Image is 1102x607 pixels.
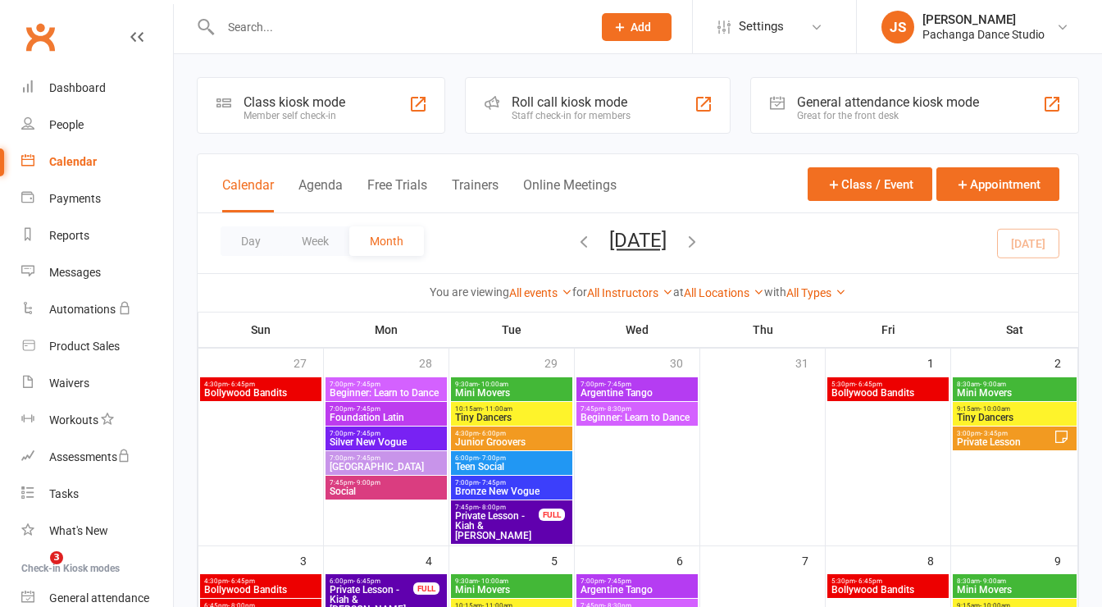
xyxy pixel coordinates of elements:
span: 7:00pm [329,430,444,437]
div: JS [881,11,914,43]
span: Beginner: Learn to Dance [329,388,444,398]
span: - 6:45pm [353,577,380,585]
span: - 10:00am [478,381,508,388]
span: - 11:00am [482,405,512,413]
a: Payments [21,180,173,217]
span: 6:00pm [454,454,569,462]
span: Add [631,21,651,34]
span: 3:00pm [956,430,1054,437]
span: 9:15am [956,405,1074,413]
span: Bollywood Bandits [831,585,945,595]
span: Junior Groovers [454,437,569,447]
span: - 7:45pm [604,577,631,585]
div: 4 [426,546,449,573]
input: Search... [216,16,581,39]
a: Waivers [21,365,173,402]
span: - 8:30pm [604,405,631,413]
th: Thu [700,313,826,347]
div: Payments [49,192,101,205]
span: 6:00pm [329,577,414,585]
a: Dashboard [21,70,173,107]
div: 1 [927,349,950,376]
div: 27 [294,349,323,376]
div: Roll call kiosk mode [512,94,631,110]
div: Member self check-in [244,110,345,121]
span: 7:00pm [580,381,694,388]
span: - 8:00pm [479,504,506,511]
a: Reports [21,217,173,254]
span: - 9:00am [980,381,1006,388]
th: Fri [826,313,951,347]
span: Beginner: Learn to Dance [580,413,694,422]
button: Class / Event [808,167,932,201]
a: Clubworx [20,16,61,57]
span: 7:00pm [580,577,694,585]
span: Mini Movers [454,585,569,595]
span: Tiny Dancers [956,413,1074,422]
button: Appointment [936,167,1059,201]
div: Reports [49,229,89,242]
div: Tasks [49,487,79,500]
span: Settings [739,8,784,45]
span: - 7:45pm [353,405,380,413]
span: Private Lesson [956,437,1054,447]
th: Sat [951,313,1078,347]
strong: You are viewing [430,285,509,299]
div: 6 [676,546,699,573]
a: All Instructors [587,286,673,299]
a: Automations [21,291,173,328]
span: Mini Movers [956,585,1074,595]
span: 4:30pm [203,381,318,388]
div: Staff check-in for members [512,110,631,121]
button: Free Trials [367,177,427,212]
span: Teen Social [454,462,569,472]
span: Mini Movers [956,388,1074,398]
span: 5:30pm [831,577,945,585]
span: - 6:45pm [855,381,882,388]
span: 7:00pm [329,454,444,462]
span: - 10:00am [478,577,508,585]
span: 7:00pm [454,479,569,486]
div: 2 [1054,349,1077,376]
th: Tue [449,313,575,347]
span: - 7:00pm [479,454,506,462]
a: All Locations [684,286,764,299]
div: Workouts [49,413,98,427]
a: All events [509,286,572,299]
div: What's New [49,524,108,537]
strong: at [673,285,684,299]
span: - 10:00am [980,405,1010,413]
button: Calendar [222,177,274,212]
strong: with [764,285,786,299]
div: Dashboard [49,81,106,94]
span: Tiny Dancers [454,413,569,422]
div: 28 [419,349,449,376]
span: 7:45pm [580,405,694,413]
th: Wed [575,313,700,347]
div: Pachanga Dance Studio [922,27,1045,42]
span: - 6:45pm [228,381,255,388]
span: - 7:45pm [479,479,506,486]
div: 8 [927,546,950,573]
div: Calendar [49,155,97,168]
a: Product Sales [21,328,173,365]
a: People [21,107,173,144]
button: Trainers [452,177,499,212]
div: FULL [539,509,565,521]
span: - 6:00pm [479,430,506,437]
span: Bronze New Vogue [454,486,569,496]
div: Class kiosk mode [244,94,345,110]
div: Product Sales [49,340,120,353]
div: 29 [544,349,574,376]
a: Workouts [21,402,173,439]
span: Social [329,486,444,496]
span: - 6:45pm [855,577,882,585]
span: - 6:45pm [228,577,255,585]
button: Month [349,226,424,256]
span: 7:45pm [329,479,444,486]
span: 5:30pm [831,381,945,388]
span: Mini Movers [454,388,569,398]
span: 8:30am [956,577,1074,585]
span: 8:30am [956,381,1074,388]
span: - 9:00pm [353,479,380,486]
